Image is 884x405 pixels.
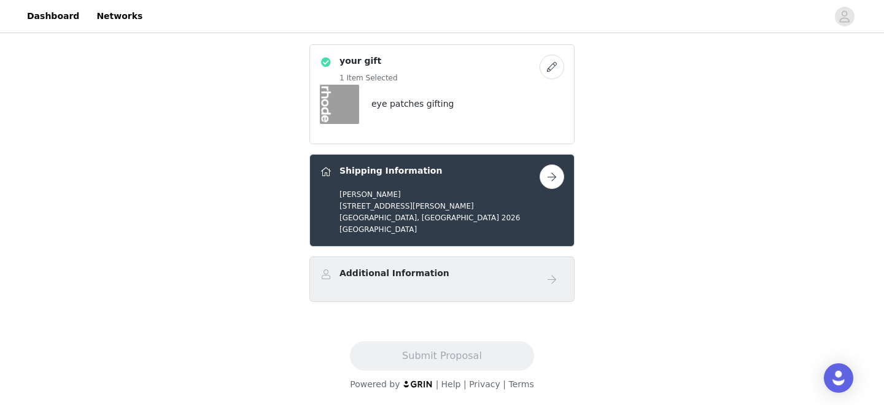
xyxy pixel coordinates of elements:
[463,379,467,389] span: |
[824,363,853,393] div: Open Intercom Messenger
[339,224,564,235] p: [GEOGRAPHIC_DATA]
[339,214,419,222] span: [GEOGRAPHIC_DATA],
[422,214,499,222] span: [GEOGRAPHIC_DATA]
[839,7,850,26] div: avatar
[339,201,564,212] p: [STREET_ADDRESS][PERSON_NAME]
[403,380,433,388] img: logo
[441,379,461,389] a: Help
[503,379,506,389] span: |
[436,379,439,389] span: |
[339,72,398,83] h5: 1 Item Selected
[20,2,87,30] a: Dashboard
[339,55,398,67] h4: your gift
[502,214,521,222] span: 2026
[508,379,533,389] a: Terms
[309,256,575,302] div: Additional Information
[350,379,400,389] span: Powered by
[309,44,575,144] div: your gift
[339,267,449,280] h4: Additional Information
[309,154,575,247] div: Shipping Information
[350,341,533,371] button: Submit Proposal
[469,379,500,389] a: Privacy
[371,98,454,110] h4: eye patches gifting
[339,189,564,200] p: [PERSON_NAME]
[89,2,150,30] a: Networks
[339,164,442,177] h4: Shipping Information
[320,85,359,124] img: eye patches gifting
